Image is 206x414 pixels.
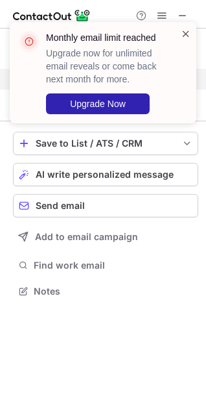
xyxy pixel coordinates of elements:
[70,99,126,109] span: Upgrade Now
[13,225,198,249] button: Add to email campaign
[34,286,193,297] span: Notes
[46,47,165,86] p: Upgrade now for unlimited email reveals or come back next month for more.
[36,169,174,180] span: AI write personalized message
[13,256,198,274] button: Find work email
[34,260,193,271] span: Find work email
[19,31,40,52] img: error
[46,31,165,44] header: Monthly email limit reached
[13,194,198,217] button: Send email
[13,282,198,300] button: Notes
[13,163,198,186] button: AI write personalized message
[13,8,91,23] img: ContactOut v5.3.10
[46,93,150,114] button: Upgrade Now
[36,201,85,211] span: Send email
[35,232,138,242] span: Add to email campaign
